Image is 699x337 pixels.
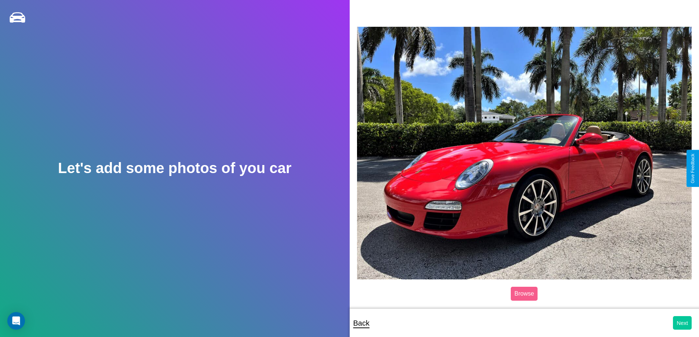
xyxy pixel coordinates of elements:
[673,316,692,330] button: Next
[58,160,291,176] h2: Let's add some photos of you car
[690,154,695,183] div: Give Feedback
[357,27,692,279] img: posted
[353,316,369,330] p: Back
[511,287,538,301] label: Browse
[7,312,25,330] div: Open Intercom Messenger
